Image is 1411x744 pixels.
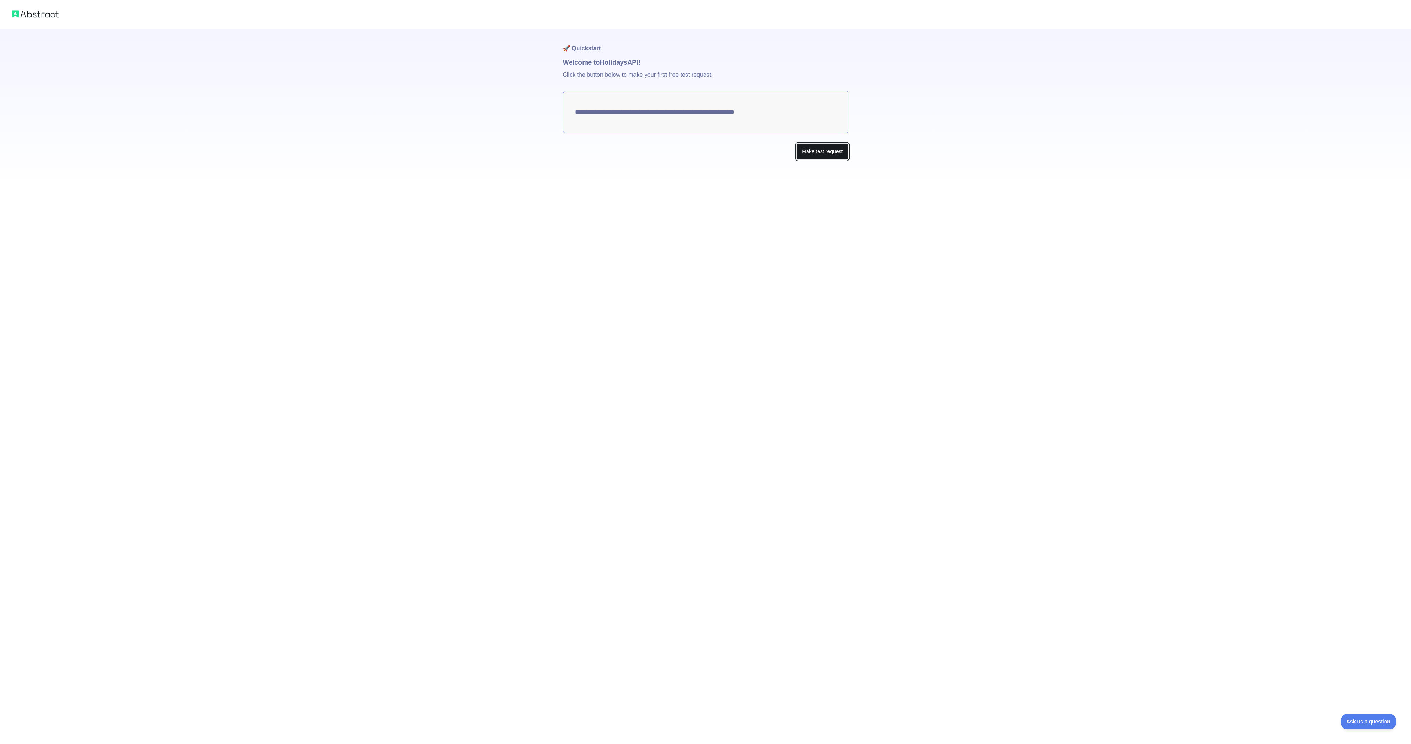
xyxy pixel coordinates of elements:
h1: 🚀 Quickstart [563,29,848,57]
iframe: Toggle Customer Support [1341,714,1396,729]
button: Make test request [796,143,848,160]
img: Abstract logo [12,9,59,19]
h1: Welcome to Holidays API! [563,57,848,68]
p: Click the button below to make your first free test request. [563,68,848,91]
